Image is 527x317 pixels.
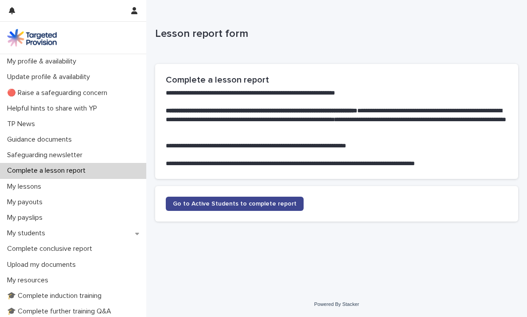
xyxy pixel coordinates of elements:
p: Helpful hints to share with YP [4,104,104,113]
span: Go to Active Students to complete report [173,201,297,207]
p: My payslips [4,214,50,222]
p: My profile & availability [4,57,83,66]
p: Safeguarding newsletter [4,151,90,159]
a: Powered By Stacker [314,301,359,307]
h2: Complete a lesson report [166,75,507,85]
p: Update profile & availability [4,73,97,81]
p: My resources [4,276,55,285]
p: My lessons [4,182,48,191]
p: 🎓 Complete induction training [4,292,109,300]
p: Lesson report form [155,28,515,40]
a: Go to Active Students to complete report [166,197,304,211]
p: Upload my documents [4,261,83,269]
p: 🔴 Raise a safeguarding concern [4,89,114,97]
p: My payouts [4,198,50,206]
p: Complete conclusive report [4,245,99,253]
img: M5nRWzHhSzIhMunXDL62 [7,29,57,47]
p: My students [4,229,52,238]
p: 🎓 Complete further training Q&A [4,307,118,316]
p: Complete a lesson report [4,166,93,175]
p: TP News [4,120,42,128]
p: Guidance documents [4,135,79,144]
